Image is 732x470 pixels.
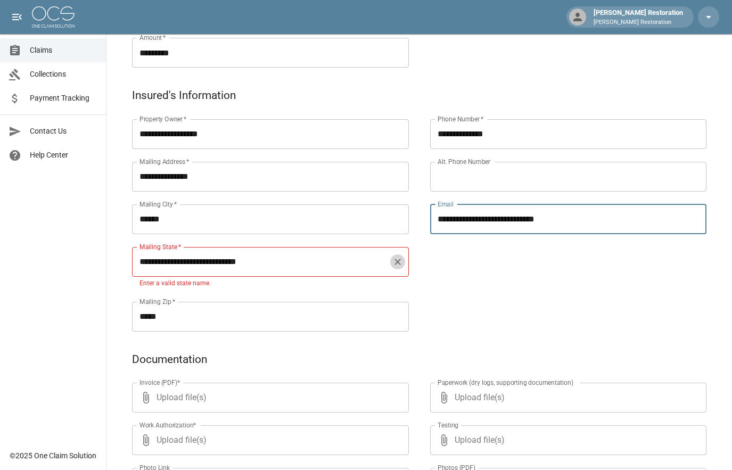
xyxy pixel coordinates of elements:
[589,7,687,27] div: [PERSON_NAME] Restoration
[139,297,176,306] label: Mailing Zip
[139,200,177,209] label: Mailing City
[32,6,75,28] img: ocs-logo-white-transparent.png
[438,420,458,430] label: Testing
[438,200,454,209] label: Email
[139,33,166,42] label: Amount
[139,157,189,166] label: Mailing Address
[30,69,97,80] span: Collections
[594,18,683,27] p: [PERSON_NAME] Restoration
[139,420,196,430] label: Work Authorization*
[139,114,187,123] label: Property Owner
[139,278,401,289] p: Enter a valid state name.
[438,157,490,166] label: Alt. Phone Number
[6,6,28,28] button: open drawer
[390,254,405,269] button: Clear
[438,114,483,123] label: Phone Number
[30,126,97,137] span: Contact Us
[30,93,97,104] span: Payment Tracking
[438,378,573,387] label: Paperwork (dry logs, supporting documentation)
[455,383,678,413] span: Upload file(s)
[157,383,380,413] span: Upload file(s)
[30,45,97,56] span: Claims
[157,425,380,455] span: Upload file(s)
[10,450,96,461] div: © 2025 One Claim Solution
[139,242,181,251] label: Mailing State
[139,378,180,387] label: Invoice (PDF)*
[30,150,97,161] span: Help Center
[455,425,678,455] span: Upload file(s)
